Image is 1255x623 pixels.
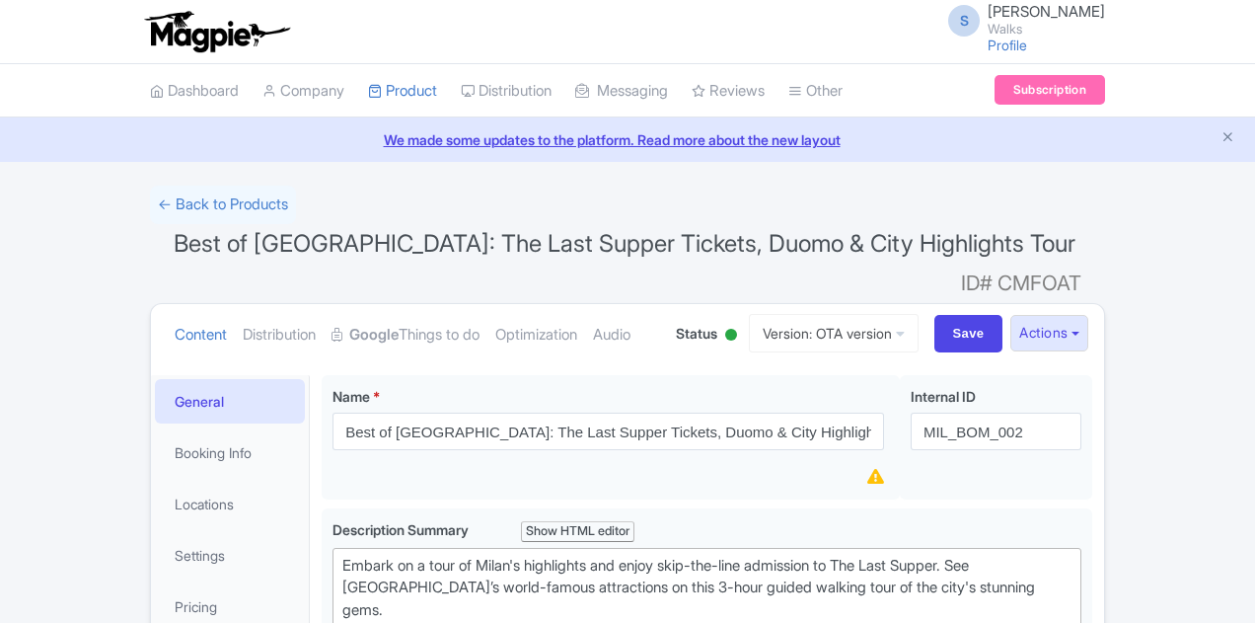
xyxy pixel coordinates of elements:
[262,64,344,118] a: Company
[749,314,919,352] a: Version: OTA version
[243,304,316,366] a: Distribution
[461,64,552,118] a: Distribution
[332,521,472,538] span: Description Summary
[155,430,305,475] a: Booking Info
[12,129,1243,150] a: We made some updates to the platform. Read more about the new layout
[936,4,1105,36] a: S [PERSON_NAME] Walks
[495,304,577,366] a: Optimization
[140,10,293,53] img: logo-ab69f6fb50320c5b225c76a69d11143b.png
[988,37,1027,53] a: Profile
[676,323,717,344] span: Status
[155,533,305,578] a: Settings
[721,321,741,351] div: Active
[988,2,1105,21] span: [PERSON_NAME]
[995,75,1105,105] a: Subscription
[155,482,305,526] a: Locations
[521,521,634,542] div: Show HTML editor
[692,64,765,118] a: Reviews
[575,64,668,118] a: Messaging
[150,64,239,118] a: Dashboard
[948,5,980,37] span: S
[1220,127,1235,150] button: Close announcement
[368,64,437,118] a: Product
[593,304,630,366] a: Audio
[150,186,296,224] a: ← Back to Products
[174,229,1075,258] span: Best of [GEOGRAPHIC_DATA]: The Last Supper Tickets, Duomo & City Highlights Tour
[911,388,976,405] span: Internal ID
[175,304,227,366] a: Content
[961,264,1081,303] span: ID# CMFOAT
[1010,315,1088,351] button: Actions
[332,304,480,366] a: GoogleThings to do
[332,388,370,405] span: Name
[934,315,1003,352] input: Save
[349,324,399,347] strong: Google
[788,64,843,118] a: Other
[988,23,1105,36] small: Walks
[155,379,305,424] a: General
